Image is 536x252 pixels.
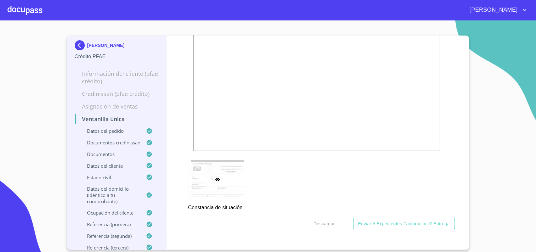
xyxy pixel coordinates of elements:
[75,53,159,60] p: Crédito PFAE
[353,218,455,230] button: Enviar a Expedientes Facturación y Entrega
[75,115,159,123] p: Ventanilla única
[75,70,159,85] p: Información del cliente (PFAE crédito)
[75,210,146,216] p: Ocupación del Cliente
[188,201,246,219] p: Constancia de situación fiscal
[465,5,528,15] button: account of current user
[358,220,450,228] span: Enviar a Expedientes Facturación y Entrega
[465,5,521,15] span: [PERSON_NAME]
[75,233,146,239] p: Referencia (segunda)
[75,139,146,146] p: Documentos CrediNissan
[75,174,146,181] p: Estado civil
[75,244,146,251] p: Referencia (tercera)
[75,90,159,98] p: Credinissan (PFAE crédito)
[75,128,146,134] p: Datos del pedido
[75,40,87,50] img: Docupass spot blue
[75,151,146,157] p: Documentos
[75,186,146,204] p: Datos del domicilio (idéntico a tu comprobante)
[75,221,146,227] p: Referencia (primera)
[314,220,335,228] span: Descargar
[75,103,159,110] p: Asignación de Ventas
[311,218,338,230] button: Descargar
[87,43,125,48] p: [PERSON_NAME]
[75,40,159,53] div: [PERSON_NAME]
[75,163,146,169] p: Datos del cliente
